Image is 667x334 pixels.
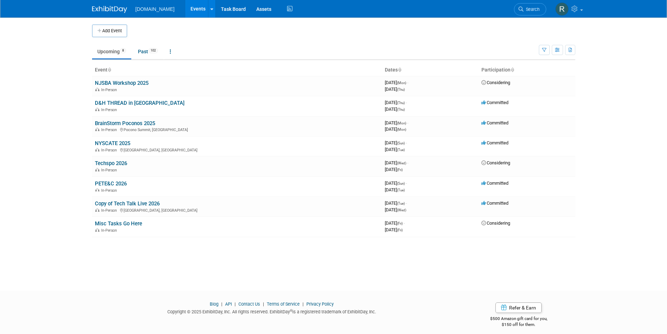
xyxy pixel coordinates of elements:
[397,161,406,165] span: (Wed)
[479,64,575,76] th: Participation
[95,168,99,171] img: In-Person Event
[481,140,508,145] span: Committed
[92,6,127,13] img: ExhibitDay
[481,120,508,125] span: Committed
[92,64,382,76] th: Event
[136,6,175,12] span: [DOMAIN_NAME]
[462,322,575,328] div: $150 off for them.
[481,100,508,105] span: Committed
[95,127,379,132] div: Pocono Summit, [GEOGRAPHIC_DATA]
[385,87,405,92] span: [DATE]
[95,147,379,152] div: [GEOGRAPHIC_DATA], [GEOGRAPHIC_DATA]
[397,208,406,212] span: (Wed)
[238,301,260,307] a: Contact Us
[397,88,405,91] span: (Thu)
[397,168,403,172] span: (Fri)
[397,182,405,185] span: (Sun)
[95,140,130,146] a: NYSCATE 2025
[385,100,407,105] span: [DATE]
[95,80,148,86] a: NJSBA Workshop 2025
[514,3,546,15] a: Search
[481,200,508,206] span: Committed
[95,180,127,187] a: PETE&C 2026
[385,227,403,232] span: [DATE]
[404,220,405,226] span: -
[382,64,479,76] th: Dates
[397,121,406,125] span: (Mon)
[397,141,405,145] span: (Sun)
[481,180,508,186] span: Committed
[95,160,127,166] a: Techspo 2026
[95,208,99,212] img: In-Person Event
[233,301,237,307] span: |
[101,228,119,233] span: In-Person
[95,207,379,213] div: [GEOGRAPHIC_DATA], [GEOGRAPHIC_DATA]
[95,100,185,106] a: D&H THREAD in [GEOGRAPHIC_DATA]
[101,168,119,172] span: In-Person
[95,200,160,207] a: Copy of Tech Talk Live 2026
[407,80,408,85] span: -
[385,207,406,212] span: [DATE]
[481,160,510,165] span: Considering
[101,148,119,152] span: In-Person
[398,67,401,73] a: Sort by Start Date
[95,120,155,127] a: BrainStorm Poconos 2025
[385,120,408,125] span: [DATE]
[407,120,408,125] span: -
[267,301,300,307] a: Terms of Service
[397,108,405,111] span: (Thu)
[101,128,119,132] span: In-Person
[101,188,119,193] span: In-Person
[385,180,407,186] span: [DATE]
[290,309,292,313] sup: ®
[385,147,405,152] span: [DATE]
[397,81,406,85] span: (Mon)
[385,107,405,112] span: [DATE]
[225,301,232,307] a: API
[406,180,407,186] span: -
[481,220,510,226] span: Considering
[385,167,403,172] span: [DATE]
[406,140,407,145] span: -
[510,67,514,73] a: Sort by Participation Type
[92,25,127,37] button: Add Event
[397,221,403,225] span: (Fri)
[95,128,99,131] img: In-Person Event
[95,88,99,91] img: In-Person Event
[406,100,407,105] span: -
[101,88,119,92] span: In-Person
[95,148,99,151] img: In-Person Event
[397,128,406,131] span: (Mon)
[210,301,218,307] a: Blog
[301,301,305,307] span: |
[107,67,111,73] a: Sort by Event Name
[92,45,131,58] a: Upcoming8
[555,2,569,16] img: Rachelle Menzella
[397,101,405,105] span: (Thu)
[92,307,452,315] div: Copyright © 2025 ExhibitDay, Inc. All rights reserved. ExhibitDay is a registered trademark of Ex...
[385,140,407,145] span: [DATE]
[95,108,99,111] img: In-Person Event
[120,48,126,53] span: 8
[95,220,142,227] a: Misc Tasks Go Here
[462,311,575,327] div: $500 Amazon gift card for you,
[261,301,266,307] span: |
[385,187,405,192] span: [DATE]
[495,302,542,313] a: Refer & Earn
[397,228,403,232] span: (Fri)
[406,200,407,206] span: -
[385,160,408,165] span: [DATE]
[481,80,510,85] span: Considering
[101,108,119,112] span: In-Person
[95,188,99,192] img: In-Person Event
[385,127,406,132] span: [DATE]
[220,301,224,307] span: |
[397,202,405,205] span: (Tue)
[148,48,158,53] span: 102
[385,80,408,85] span: [DATE]
[133,45,163,58] a: Past102
[397,188,405,192] span: (Tue)
[306,301,334,307] a: Privacy Policy
[385,200,407,206] span: [DATE]
[397,148,405,152] span: (Tue)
